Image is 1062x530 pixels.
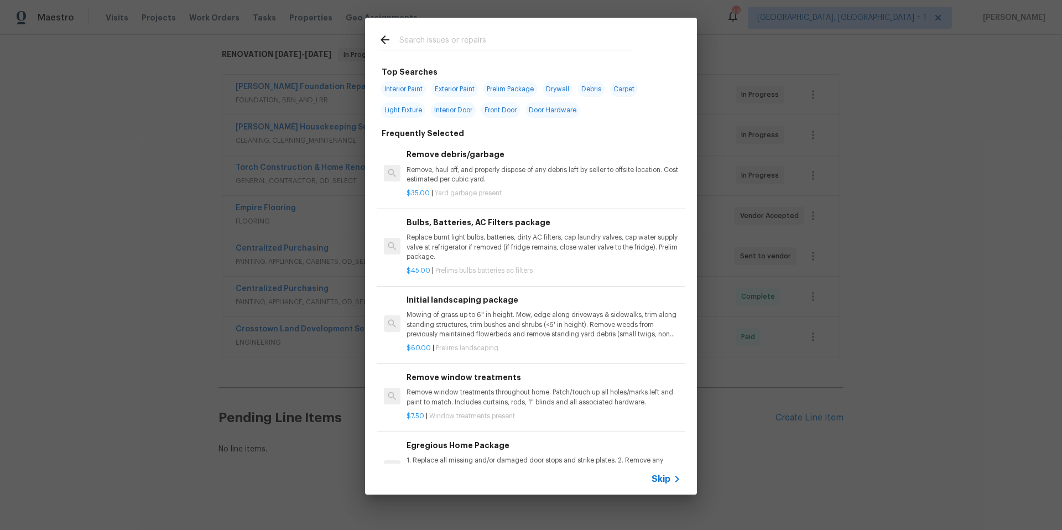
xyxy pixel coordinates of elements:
span: Carpet [610,81,638,97]
p: 1. Replace all missing and/or damaged door stops and strike plates. 2. Remove any broken or damag... [407,456,681,484]
span: Door Hardware [525,102,580,118]
h6: Bulbs, Batteries, AC Filters package [407,216,681,228]
span: $7.50 [407,413,424,419]
span: Yard garbage present [435,190,502,196]
h6: Initial landscaping package [407,294,681,306]
span: Front Door [481,102,520,118]
span: Interior Door [431,102,476,118]
p: Replace burnt light bulbs, batteries, dirty AC filters, cap laundry valves, cap water supply valv... [407,233,681,261]
input: Search issues or repairs [399,33,634,50]
h6: Frequently Selected [382,127,464,139]
p: Remove window treatments throughout home. Patch/touch up all holes/marks left and paint to match.... [407,388,681,407]
p: | [407,344,681,353]
span: Light Fixture [381,102,425,118]
span: Prelims bulbs batteries ac filters [435,267,533,274]
span: $35.00 [407,190,430,196]
span: Window treatments present [429,413,515,419]
span: Prelim Package [483,81,537,97]
span: Drywall [543,81,572,97]
span: $45.00 [407,267,430,274]
p: Remove, haul off, and properly dispose of any debris left by seller to offsite location. Cost est... [407,165,681,184]
p: | [407,189,681,198]
span: Interior Paint [381,81,426,97]
span: Prelims landscaping [436,345,498,351]
p: Mowing of grass up to 6" in height. Mow, edge along driveways & sidewalks, trim along standing st... [407,310,681,339]
p: | [407,412,681,421]
span: Debris [578,81,605,97]
h6: Remove window treatments [407,371,681,383]
h6: Top Searches [382,66,438,78]
p: | [407,266,681,276]
span: $60.00 [407,345,431,351]
span: Exterior Paint [431,81,478,97]
h6: Egregious Home Package [407,439,681,451]
h6: Remove debris/garbage [407,148,681,160]
span: Skip [652,474,670,485]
